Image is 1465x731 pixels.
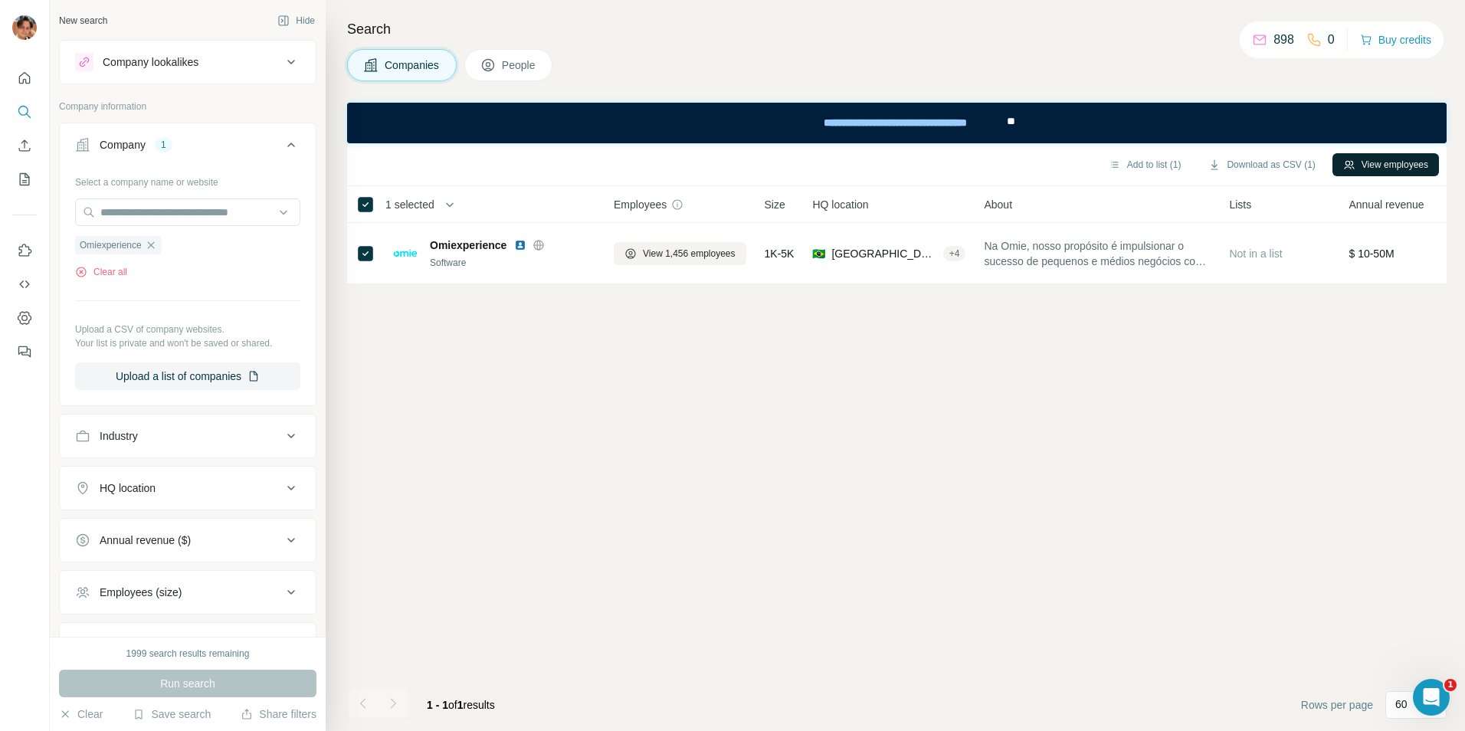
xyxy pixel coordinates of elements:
[12,338,37,365] button: Feedback
[393,249,418,257] img: Logo of Omiexperience
[614,242,746,265] button: View 1,456 employees
[427,699,495,711] span: results
[60,44,316,80] button: Company lookalikes
[267,9,326,32] button: Hide
[614,197,667,212] span: Employees
[347,18,1447,40] h4: Search
[1360,29,1431,51] button: Buy credits
[448,699,457,711] span: of
[812,246,825,261] span: 🇧🇷
[502,57,537,73] span: People
[457,699,464,711] span: 1
[60,126,316,169] button: Company1
[1328,31,1335,49] p: 0
[347,103,1447,143] iframe: Banner
[100,533,191,548] div: Annual revenue ($)
[60,626,316,663] button: Technologies
[984,238,1211,269] span: Na Omie, nosso propósito é impulsionar o sucesso de pequenos e médios negócios com um sistema de ...
[1198,153,1326,176] button: Download as CSV (1)
[60,574,316,611] button: Employees (size)
[12,304,37,332] button: Dashboard
[75,336,300,350] p: Your list is private and won't be saved or shared.
[385,197,434,212] span: 1 selected
[75,362,300,390] button: Upload a list of companies
[514,239,526,251] img: LinkedIn logo
[60,418,316,454] button: Industry
[100,428,138,444] div: Industry
[155,138,172,152] div: 1
[1273,31,1294,49] p: 898
[427,699,448,711] span: 1 - 1
[765,197,785,212] span: Size
[126,647,250,661] div: 1999 search results remaining
[12,132,37,159] button: Enrich CSV
[385,57,441,73] span: Companies
[1349,197,1424,212] span: Annual revenue
[12,64,37,92] button: Quick start
[75,169,300,189] div: Select a company name or website
[943,247,966,261] div: + 4
[60,522,316,559] button: Annual revenue ($)
[59,14,107,28] div: New search
[12,237,37,264] button: Use Surfe on LinkedIn
[430,256,595,270] div: Software
[430,238,506,253] span: Omiexperience
[765,246,795,261] span: 1K-5K
[59,706,103,722] button: Clear
[75,323,300,336] p: Upload a CSV of company websites.
[12,270,37,298] button: Use Surfe API
[60,470,316,506] button: HQ location
[12,98,37,126] button: Search
[100,585,182,600] div: Employees (size)
[831,246,936,261] span: [GEOGRAPHIC_DATA], [GEOGRAPHIC_DATA]
[12,15,37,40] img: Avatar
[241,706,316,722] button: Share filters
[133,706,211,722] button: Save search
[59,100,316,113] p: Company information
[1444,679,1457,691] span: 1
[1098,153,1192,176] button: Add to list (1)
[12,166,37,193] button: My lists
[1395,697,1408,712] p: 60
[100,137,146,152] div: Company
[75,265,127,279] button: Clear all
[1349,247,1394,260] span: $ 10-50M
[1413,679,1450,716] iframe: Intercom live chat
[103,54,198,70] div: Company lookalikes
[1229,197,1251,212] span: Lists
[812,197,868,212] span: HQ location
[100,480,156,496] div: HQ location
[643,247,736,261] span: View 1,456 employees
[80,238,142,252] span: Omiexperience
[1301,697,1373,713] span: Rows per page
[984,197,1012,212] span: About
[1332,153,1439,176] button: View employees
[1229,247,1282,260] span: Not in a list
